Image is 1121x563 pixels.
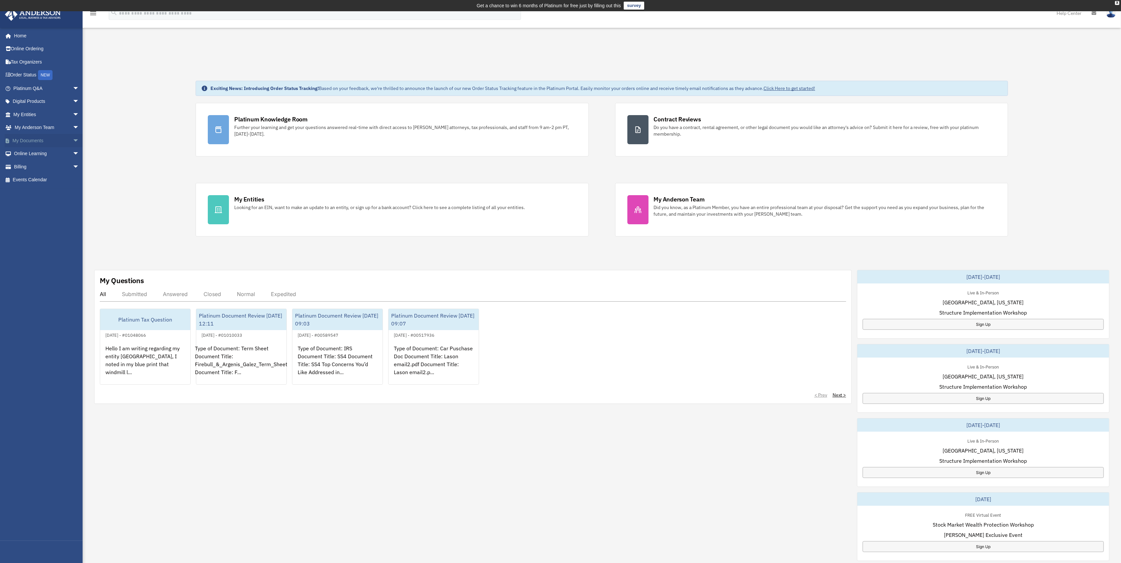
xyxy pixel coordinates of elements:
[943,298,1024,306] span: [GEOGRAPHIC_DATA], [US_STATE]
[962,363,1004,370] div: Live & In-Person
[100,331,151,338] div: [DATE] - #01048066
[654,124,996,137] div: Do you have a contract, rental agreement, or other legal document you would like an attorney's ad...
[5,173,89,187] a: Events Calendar
[73,134,86,148] span: arrow_drop_down
[1106,8,1116,18] img: User Pic
[833,392,846,398] a: Next >
[5,68,89,82] a: Order StatusNEW
[1115,1,1119,5] div: close
[292,309,383,330] div: Platinum Document Review [DATE] 09:03
[234,124,576,137] div: Further your learning and get your questions answered real-time with direct access to [PERSON_NAM...
[38,70,53,80] div: NEW
[210,85,319,91] strong: Exciting News: Introducing Order Status Tracking!
[100,309,191,385] a: Platinum Tax Question[DATE] - #01048066Hello I am writing regarding my entity [GEOGRAPHIC_DATA], ...
[196,309,287,385] a: Platinum Document Review [DATE] 12:11[DATE] - #01010033Type of Document: Term Sheet Document Titl...
[943,372,1024,380] span: [GEOGRAPHIC_DATA], [US_STATE]
[196,309,286,330] div: Platinum Document Review [DATE] 12:11
[196,183,588,237] a: My Entities Looking for an EIN, want to make an update to an entity, or sign up for a bank accoun...
[237,291,255,297] div: Normal
[654,195,705,203] div: My Anderson Team
[477,2,621,10] div: Get a chance to win 6 months of Platinum for free just by filling out this
[292,331,344,338] div: [DATE] - #00589547
[863,467,1104,478] a: Sign Up
[89,12,97,17] a: menu
[624,2,644,10] a: survey
[389,309,479,330] div: Platinum Document Review [DATE] 09:07
[863,319,1104,330] a: Sign Up
[73,160,86,174] span: arrow_drop_down
[73,82,86,95] span: arrow_drop_down
[5,55,89,68] a: Tax Organizers
[73,121,86,135] span: arrow_drop_down
[939,383,1027,391] span: Structure Implementation Workshop
[100,339,190,391] div: Hello I am writing regarding my entity [GEOGRAPHIC_DATA], I noted in my blue print that windmill ...
[389,339,479,391] div: Type of Document: Car Puschase Doc Document Title: Lason email2.pdf Document Title: Lason email2....
[5,134,89,147] a: My Documentsarrow_drop_down
[5,108,89,121] a: My Entitiesarrow_drop_down
[73,95,86,108] span: arrow_drop_down
[100,276,144,285] div: My Questions
[939,309,1027,317] span: Structure Implementation Workshop
[3,8,63,21] img: Anderson Advisors Platinum Portal
[5,95,89,108] a: Digital Productsarrow_drop_down
[654,204,996,217] div: Did you know, as a Platinum Member, you have an entire professional team at your disposal? Get th...
[944,531,1023,539] span: [PERSON_NAME] Exclusive Event
[939,457,1027,465] span: Structure Implementation Workshop
[210,85,815,92] div: Based on your feedback, we're thrilled to announce the launch of our new Order Status Tracking fe...
[196,339,286,391] div: Type of Document: Term Sheet Document Title: Firebull_&_Argenis_Galez_Term_Sheet Document Title: ...
[89,9,97,17] i: menu
[271,291,296,297] div: Expedited
[5,29,86,42] a: Home
[388,309,479,385] a: Platinum Document Review [DATE] 09:07[DATE] - #00517936Type of Document: Car Puschase Doc Documen...
[933,521,1034,529] span: Stock Market Wealth Protection Workshop
[122,291,147,297] div: Submitted
[73,147,86,161] span: arrow_drop_down
[943,447,1024,455] span: [GEOGRAPHIC_DATA], [US_STATE]
[5,147,89,160] a: Online Learningarrow_drop_down
[389,331,440,338] div: [DATE] - #00517936
[5,121,89,134] a: My Anderson Teamarrow_drop_down
[615,103,1008,156] a: Contract Reviews Do you have a contract, rental agreement, or other legal document you would like...
[857,344,1109,358] div: [DATE]-[DATE]
[196,331,247,338] div: [DATE] - #01010033
[5,42,89,56] a: Online Ordering
[234,204,525,211] div: Looking for an EIN, want to make an update to an entity, or sign up for a bank account? Click her...
[196,103,588,156] a: Platinum Knowledge Room Further your learning and get your questions answered real-time with dire...
[234,115,308,123] div: Platinum Knowledge Room
[73,108,86,121] span: arrow_drop_down
[110,9,118,16] i: search
[163,291,188,297] div: Answered
[857,418,1109,432] div: [DATE]-[DATE]
[962,289,1004,296] div: Live & In-Person
[234,195,264,203] div: My Entities
[5,82,89,95] a: Platinum Q&Aarrow_drop_down
[292,309,383,385] a: Platinum Document Review [DATE] 09:03[DATE] - #00589547Type of Document: IRS Document Title: SS4 ...
[962,437,1004,444] div: Live & In-Person
[654,115,701,123] div: Contract Reviews
[857,270,1109,283] div: [DATE]-[DATE]
[292,339,383,391] div: Type of Document: IRS Document Title: SS4 Document Title: SS4 Top Concerns You’d Like Addressed i...
[863,541,1104,552] a: Sign Up
[764,85,815,91] a: Click Here to get started!
[5,160,89,173] a: Billingarrow_drop_down
[960,511,1006,518] div: FREE Virtual Event
[204,291,221,297] div: Closed
[100,309,190,330] div: Platinum Tax Question
[100,291,106,297] div: All
[615,183,1008,237] a: My Anderson Team Did you know, as a Platinum Member, you have an entire professional team at your...
[863,393,1104,404] a: Sign Up
[857,493,1109,506] div: [DATE]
